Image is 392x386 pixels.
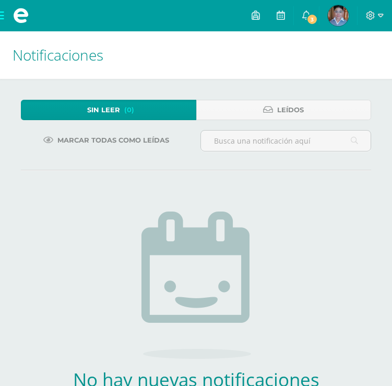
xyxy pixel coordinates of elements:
span: Marcar todas como leídas [57,131,169,150]
input: Busca una notificación aquí [201,131,371,151]
span: 3 [306,14,318,25]
a: Marcar todas como leídas [30,130,182,150]
img: a76d082c0379f353f566dfd77a633715.png [328,5,349,26]
a: Leídos [196,100,372,120]
img: no_activities.png [141,212,251,359]
span: (0) [124,100,134,120]
span: Leídos [277,100,304,120]
a: Sin leer(0) [21,100,196,120]
span: Sin leer [87,100,120,120]
span: Notificaciones [13,45,103,65]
